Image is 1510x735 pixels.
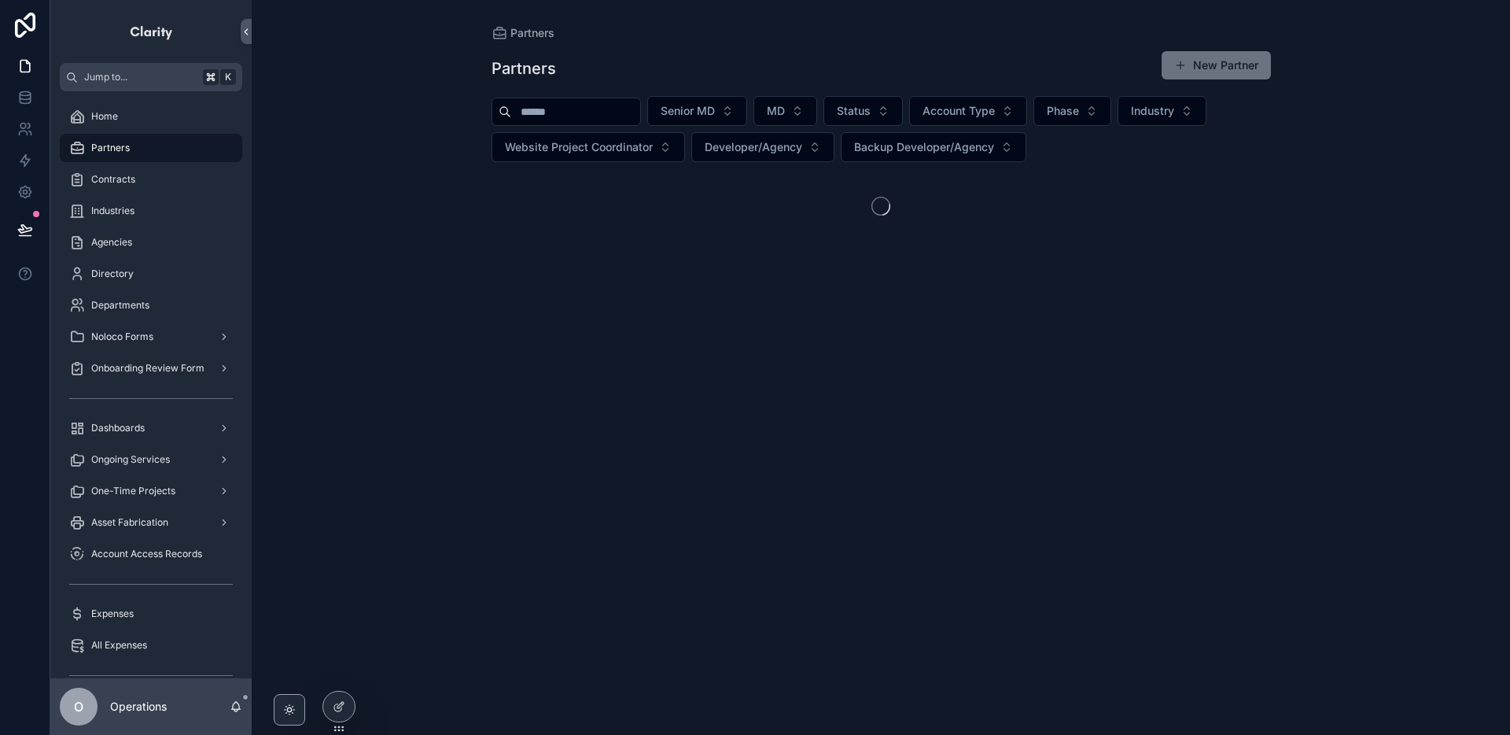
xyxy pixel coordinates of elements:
[753,96,817,126] button: Select Button
[60,228,242,257] a: Agencies
[91,331,153,343] span: Noloco Forms
[60,291,242,319] a: Departments
[492,132,685,162] button: Select Button
[91,142,130,154] span: Partners
[767,103,785,119] span: MD
[60,260,242,288] a: Directory
[60,445,242,474] a: Ongoing Services
[909,96,1027,126] button: Select Button
[222,71,234,83] span: K
[91,548,202,560] span: Account Access Records
[60,540,242,568] a: Account Access Records
[91,205,134,217] span: Industries
[129,19,174,44] img: App logo
[841,132,1026,162] button: Select Button
[91,516,168,529] span: Asset Fabrication
[91,299,149,312] span: Departments
[705,139,802,155] span: Developer/Agency
[854,139,994,155] span: Backup Developer/Agency
[60,102,242,131] a: Home
[50,91,252,678] div: scrollable content
[492,57,556,79] h1: Partners
[60,508,242,537] a: Asset Fabrication
[91,485,175,497] span: One-Time Projects
[91,173,135,186] span: Contracts
[91,639,147,652] span: All Expenses
[74,697,83,716] span: O
[91,268,134,280] span: Directory
[492,25,554,41] a: Partners
[661,103,715,119] span: Senior MD
[823,96,903,126] button: Select Button
[84,71,197,83] span: Jump to...
[60,134,242,162] a: Partners
[60,631,242,659] a: All Expenses
[91,110,118,123] span: Home
[60,197,242,225] a: Industries
[60,354,242,382] a: Onboarding Review Form
[60,477,242,505] a: One-Time Projects
[837,103,871,119] span: Status
[60,600,242,628] a: Expenses
[923,103,995,119] span: Account Type
[510,25,554,41] span: Partners
[647,96,747,126] button: Select Button
[91,362,204,375] span: Onboarding Review Form
[1162,51,1271,79] button: New Partner
[60,414,242,442] a: Dashboards
[505,139,653,155] span: Website Project Coordinator
[91,236,132,249] span: Agencies
[91,608,134,620] span: Expenses
[1118,96,1206,126] button: Select Button
[60,165,242,194] a: Contracts
[60,63,242,91] button: Jump to...K
[110,699,167,715] p: Operations
[1033,96,1111,126] button: Select Button
[60,323,242,351] a: Noloco Forms
[91,453,170,466] span: Ongoing Services
[1131,103,1174,119] span: Industry
[691,132,834,162] button: Select Button
[91,422,145,434] span: Dashboards
[1047,103,1079,119] span: Phase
